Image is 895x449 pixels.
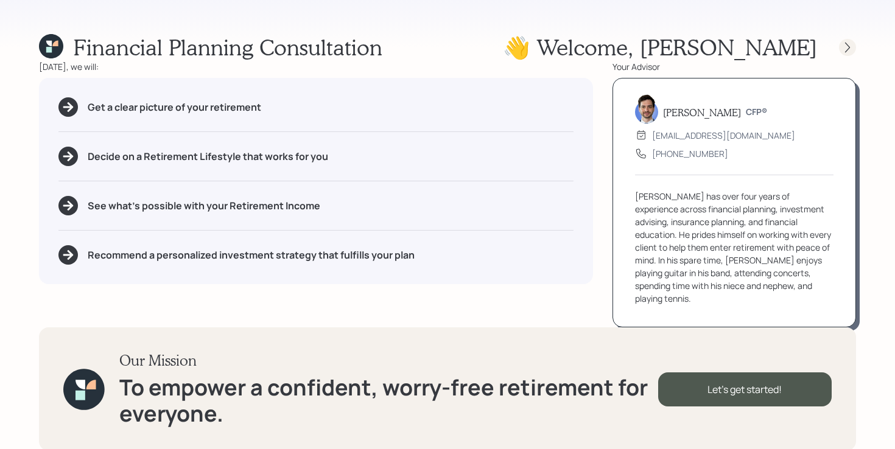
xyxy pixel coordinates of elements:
[503,34,817,60] h1: 👋 Welcome , [PERSON_NAME]
[73,34,382,60] h1: Financial Planning Consultation
[88,249,415,261] h5: Recommend a personalized investment strategy that fulfills your plan
[652,147,728,160] div: [PHONE_NUMBER]
[88,200,320,212] h5: See what's possible with your Retirement Income
[635,94,658,124] img: jonah-coleman-headshot.png
[119,352,658,369] h3: Our Mission
[652,129,795,142] div: [EMAIL_ADDRESS][DOMAIN_NAME]
[88,151,328,162] h5: Decide on a Retirement Lifestyle that works for you
[658,372,832,406] div: Let's get started!
[746,107,767,117] h6: CFP®
[88,102,261,113] h5: Get a clear picture of your retirement
[39,60,593,73] div: [DATE], we will:
[119,374,658,426] h1: To empower a confident, worry-free retirement for everyone.
[663,106,741,118] h5: [PERSON_NAME]
[635,190,834,305] div: [PERSON_NAME] has over four years of experience across financial planning, investment advising, i...
[612,60,856,73] div: Your Advisor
